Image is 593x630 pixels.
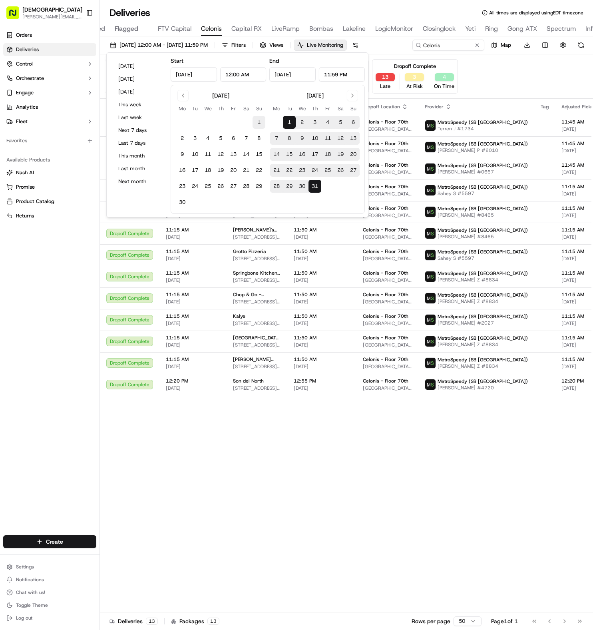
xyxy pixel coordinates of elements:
[363,191,412,197] span: [GEOGRAPHIC_DATA], [STREET_ADDRESS][PERSON_NAME][US_STATE]
[16,589,45,596] span: Chat with us!
[363,270,408,276] span: Celonis - Floor 70th
[438,212,528,218] span: [PERSON_NAME] #8465
[363,277,412,283] span: [GEOGRAPHIC_DATA], [STREET_ADDRESS][PERSON_NAME][US_STATE]
[412,40,484,51] input: Type to search
[294,234,350,240] span: [DATE]
[269,67,316,82] input: Date
[363,140,408,147] span: Celonis - Floor 70th
[438,190,528,197] span: Sahey S #5597
[334,116,347,129] button: 5
[319,67,365,82] input: Time
[307,42,343,49] span: Live Monitoring
[64,113,131,127] a: 💻API Documentation
[176,132,189,145] button: 2
[22,14,82,20] button: [PERSON_NAME][EMAIL_ADDRESS][DOMAIN_NAME]
[3,134,96,147] div: Favorites
[16,576,44,583] span: Notifications
[115,99,163,110] button: This week
[201,132,214,145] button: 4
[227,148,240,161] button: 13
[405,73,424,81] button: 3
[22,6,82,14] button: [DEMOGRAPHIC_DATA]
[3,86,96,99] button: Engage
[27,84,101,91] div: We're available if you need us!
[308,180,321,193] button: 31
[136,79,145,88] button: Start new chat
[296,132,308,145] button: 9
[166,291,220,298] span: 11:15 AM
[296,164,308,177] button: 23
[334,104,347,113] th: Saturday
[240,132,253,145] button: 7
[176,180,189,193] button: 23
[438,249,528,255] span: MetroSpeedy (SB [GEOGRAPHIC_DATA])
[294,40,347,51] button: Live Monitoring
[294,255,350,262] span: [DATE]
[347,148,360,161] button: 20
[115,61,163,72] button: [DATE]
[201,180,214,193] button: 25
[425,358,436,368] img: metro_speed_logo.png
[16,46,39,53] span: Deliveries
[253,164,265,177] button: 22
[438,313,528,320] span: MetroSpeedy (SB [GEOGRAPHIC_DATA])
[166,320,220,327] span: [DATE]
[3,154,96,166] div: Available Products
[269,57,279,64] label: End
[253,104,265,113] th: Sunday
[16,75,44,82] span: Orchestrate
[363,248,408,255] span: Celonis - Floor 70th
[8,76,22,91] img: 1736555255976-a54dd68f-1ca7-489b-9aae-adbdc363a1c4
[372,59,458,94] div: Dropoff Complete13Late3At Risk4On Time
[16,183,35,191] span: Promise
[189,132,201,145] button: 3
[294,227,350,233] span: 11:50 AM
[363,162,408,168] span: Celonis - Floor 70th
[270,164,283,177] button: 21
[166,299,220,305] span: [DATE]
[231,42,246,49] span: Filters
[394,63,436,70] div: Dropoff Complete
[233,227,281,233] span: [PERSON_NAME]'s Cuban Cuisine - Tribeca
[233,277,281,283] span: [STREET_ADDRESS][US_STATE]
[3,600,96,611] button: Toggle Theme
[425,315,436,325] img: metro_speed_logo.png
[212,92,229,100] div: [DATE]
[294,313,350,319] span: 11:50 AM
[438,298,528,305] span: [PERSON_NAME] Z #8834
[425,228,436,239] img: metro_speed_logo.png
[294,320,350,327] span: [DATE]
[294,248,350,255] span: 11:50 AM
[76,116,128,124] span: API Documentation
[363,183,408,190] span: Celonis - Floor 70th
[16,602,48,608] span: Toggle Theme
[3,181,96,193] button: Promise
[425,379,436,390] img: metro_speed_logo.png
[3,195,96,208] button: Product Catalog
[16,169,34,176] span: Nash AI
[438,233,528,240] span: [PERSON_NAME] #8465
[438,147,528,154] span: [PERSON_NAME] P #2010
[3,612,96,624] button: Log out
[16,32,32,39] span: Orders
[240,164,253,177] button: 21
[438,227,528,233] span: MetroSpeedy (SB [GEOGRAPHIC_DATA])
[347,104,360,113] th: Sunday
[309,24,333,34] span: Bombas
[253,148,265,161] button: 15
[171,67,217,82] input: Date
[3,587,96,598] button: Chat with us!
[115,24,138,34] span: Flagged
[105,59,191,94] div: Pending Assignment0Late0At Risk0On Time
[3,58,96,70] button: Control
[218,40,249,51] button: Filters
[363,291,408,298] span: Celonis - Floor 70th
[214,132,227,145] button: 5
[269,42,283,49] span: Views
[3,29,96,42] a: Orders
[380,83,390,90] span: Late
[115,150,163,161] button: This month
[3,101,96,114] a: Analytics
[233,291,281,298] span: Chop & Go - [PERSON_NAME] St
[294,270,350,276] span: 11:50 AM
